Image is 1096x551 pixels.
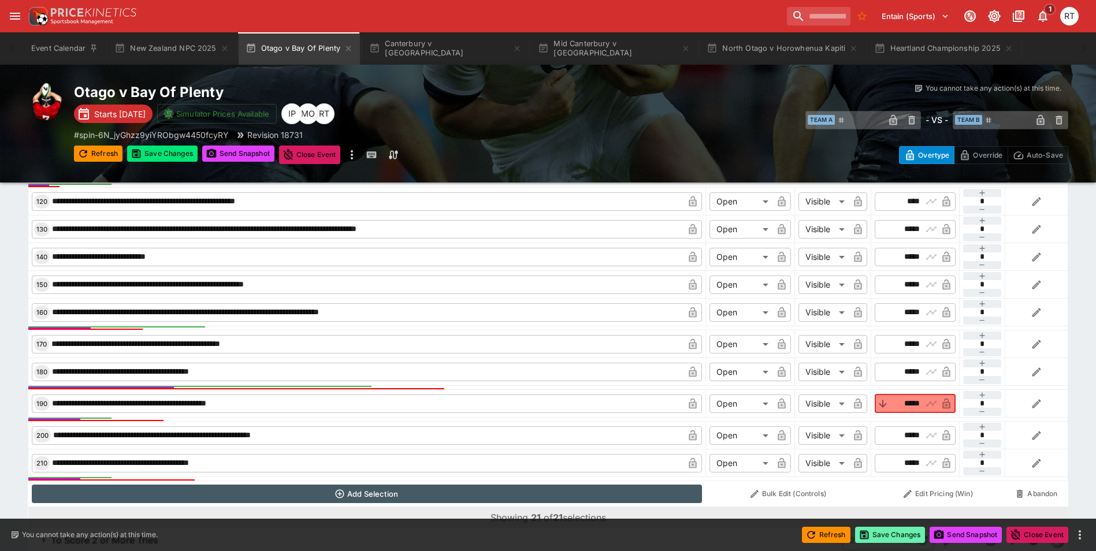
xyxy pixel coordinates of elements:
div: Visible [798,454,849,472]
b: 21 [553,512,563,523]
button: Event Calendar [24,32,105,65]
button: Notifications [1032,6,1053,27]
div: Richard Tatton [1060,7,1079,25]
p: Revision 18731 [247,129,303,141]
span: 190 [34,400,50,408]
button: Mid Canterbury v [GEOGRAPHIC_DATA] [531,32,697,65]
div: Start From [899,146,1068,164]
button: Richard Tatton [1057,3,1082,29]
button: Connected to PK [960,6,980,27]
img: PriceKinetics [51,8,136,17]
button: Add Selection [32,485,703,503]
h2: Copy To Clipboard [74,83,571,101]
span: 150 [34,281,50,289]
span: 170 [34,340,49,348]
button: Documentation [1008,6,1029,27]
p: Overtype [918,149,949,161]
p: Copy To Clipboard [74,129,229,141]
span: Team B [955,115,982,125]
img: rugby_union.png [28,83,65,120]
span: 210 [34,459,50,467]
button: Bulk Edit (Controls) [709,485,867,503]
p: Showing of selections [491,511,606,524]
div: Open [709,248,772,266]
span: 1 [1044,3,1056,15]
span: 160 [34,308,50,317]
div: Visible [798,363,849,381]
div: Richard Tatton [314,103,335,124]
div: Visible [798,220,849,239]
button: New Zealand NPC 2025 [107,32,236,65]
span: 120 [34,198,50,206]
div: Visible [798,248,849,266]
button: Override [954,146,1008,164]
button: Refresh [802,527,850,543]
div: Open [709,335,772,353]
button: Refresh [74,146,122,162]
button: Send Snapshot [930,527,1002,543]
span: Team A [808,115,835,125]
img: Sportsbook Management [51,19,113,24]
button: North Otago v Horowhenua Kapiti [700,32,865,65]
button: open drawer [5,6,25,27]
div: Visible [798,335,849,353]
p: Override [973,149,1002,161]
button: Edit Pricing (Win) [874,485,1002,503]
div: Open [709,303,772,322]
div: Matthew Oliver [298,103,318,124]
button: Send Snapshot [202,146,274,162]
button: Otago v Bay Of Plenty [239,32,361,65]
div: Open [709,394,772,413]
h6: - VS - [926,114,948,126]
img: PriceKinetics Logo [25,5,49,28]
button: No Bookmarks [853,7,871,25]
div: Open [709,426,772,445]
button: Simulator Prices Available [157,104,277,124]
button: Close Event [279,146,341,164]
span: 140 [34,253,50,261]
button: Heartland Championship 2025 [867,32,1020,65]
button: more [1073,528,1087,542]
div: Open [709,192,772,211]
button: Save Changes [855,527,926,543]
input: search [787,7,850,25]
div: Open [709,454,772,472]
div: Visible [798,303,849,322]
p: Auto-Save [1027,149,1063,161]
span: 180 [34,368,50,376]
button: Overtype [899,146,954,164]
p: You cannot take any action(s) at this time. [22,530,158,540]
b: 21 [531,512,541,523]
div: Visible [798,394,849,413]
div: Isaac Plummer [281,103,302,124]
div: Open [709,220,772,239]
button: Auto-Save [1008,146,1068,164]
button: Abandon [1009,485,1064,503]
button: Select Tenant [875,7,956,25]
div: Visible [798,192,849,211]
button: Canterbury v [GEOGRAPHIC_DATA] [362,32,529,65]
button: Toggle light/dark mode [984,6,1005,27]
button: Save Changes [127,146,198,162]
button: more [345,146,359,164]
div: Visible [798,426,849,445]
p: You cannot take any action(s) at this time. [926,83,1061,94]
p: Starts [DATE] [94,108,146,120]
div: Open [709,363,772,381]
button: Close Event [1006,527,1068,543]
span: 130 [34,225,50,233]
div: Open [709,275,772,294]
span: 200 [34,431,51,440]
div: Visible [798,275,849,294]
